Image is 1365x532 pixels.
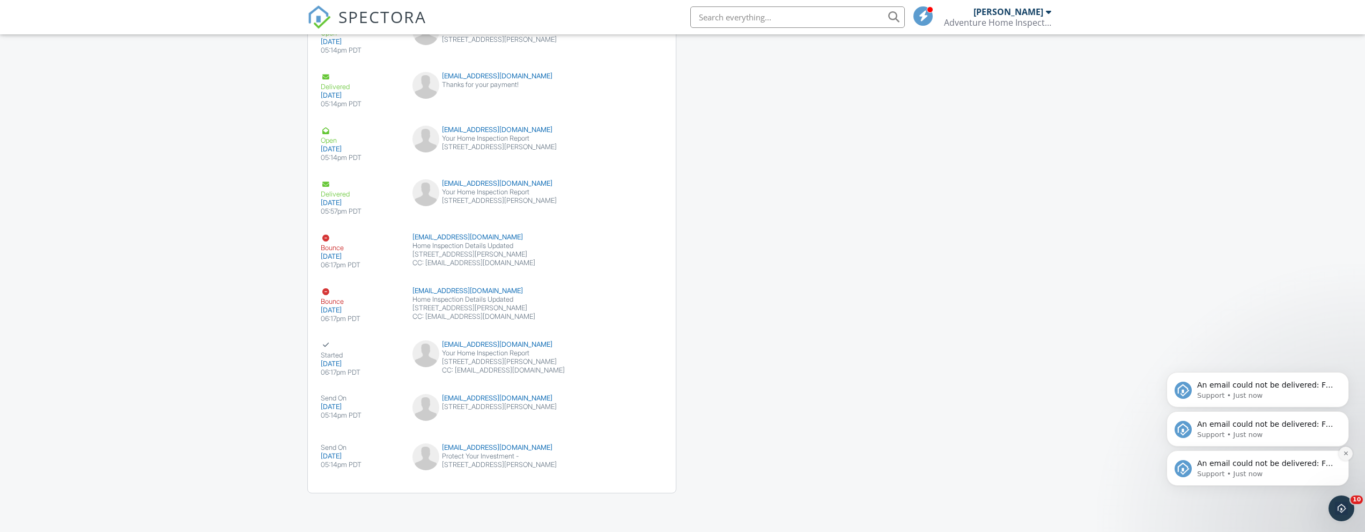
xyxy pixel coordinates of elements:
a: SPECTORA [307,14,426,37]
img: The Best Home Inspection Software - Spectora [307,5,331,29]
div: Started [321,340,400,360]
img: default-user-f0147aede5fd5fa78ca7ade42f37bd4542148d508eef1c3d3ea960f66861d68b.jpg [412,340,439,367]
a: Delivered [DATE] 05:57pm PDT [EMAIL_ADDRESS][DOMAIN_NAME] Your Home Inspection Report [STREET_ADD... [308,171,676,224]
img: default-user-f0147aede5fd5fa78ca7ade42f37bd4542148d508eef1c3d3ea960f66861d68b.jpg [412,126,439,152]
a: Started [DATE] 06:17pm PDT [EMAIL_ADDRESS][DOMAIN_NAME] Your Home Inspection Report [STREET_ADDRE... [308,332,676,385]
div: Protect Your Investment - [STREET_ADDRESS][PERSON_NAME] [412,452,571,469]
div: [DATE] [321,452,400,461]
div: [PERSON_NAME] [973,6,1043,17]
a: Open [DATE] 05:14pm PDT [EMAIL_ADDRESS][DOMAIN_NAME] Home Inspection Details Updated [STREET_ADDR... [308,10,676,63]
div: [DATE] [321,38,400,46]
div: Bounce [321,233,400,252]
img: default-user-f0147aede5fd5fa78ca7ade42f37bd4542148d508eef1c3d3ea960f66861d68b.jpg [412,72,439,99]
div: 05:57pm PDT [321,207,400,216]
div: 06:17pm PDT [321,368,400,377]
div: Your Home Inspection Report [STREET_ADDRESS][PERSON_NAME] [412,188,571,205]
div: [STREET_ADDRESS][PERSON_NAME] [412,403,571,411]
div: CC: [EMAIL_ADDRESS][DOMAIN_NAME] [412,366,571,375]
div: [DATE] [321,360,400,368]
div: 05:14pm PDT [321,461,400,469]
iframe: Intercom live chat [1329,495,1354,521]
div: Send On [321,394,400,403]
a: Bounce [DATE] 06:17pm PDT [EMAIL_ADDRESS][DOMAIN_NAME] Home Inspection Details Updated [STREET_AD... [308,278,676,332]
div: Home Inspection Details Updated [STREET_ADDRESS][PERSON_NAME] [412,295,571,312]
div: [EMAIL_ADDRESS][DOMAIN_NAME] [412,126,571,134]
iframe: Intercom notifications message [1150,303,1365,503]
div: [DATE] [321,403,400,411]
div: Open [321,126,400,145]
div: 05:14pm PDT [321,411,400,420]
div: CC: [EMAIL_ADDRESS][DOMAIN_NAME] [412,312,571,321]
img: default-user-f0147aede5fd5fa78ca7ade42f37bd4542148d508eef1c3d3ea960f66861d68b.jpg [412,394,439,421]
div: Your Home Inspection Report [STREET_ADDRESS][PERSON_NAME] [412,349,571,366]
div: [EMAIL_ADDRESS][DOMAIN_NAME] [412,394,571,403]
div: [DATE] [321,145,400,154]
div: Delivered [321,72,400,91]
div: [DATE] [321,252,400,261]
div: [EMAIL_ADDRESS][DOMAIN_NAME] [412,340,571,349]
div: 05:14pm PDT [321,100,400,108]
a: Delivered [DATE] 05:14pm PDT [EMAIL_ADDRESS][DOMAIN_NAME] Thanks for your payment! [308,63,676,117]
div: [DATE] [321,91,400,100]
div: CC: [EMAIL_ADDRESS][DOMAIN_NAME] [412,259,571,267]
div: Thanks for your payment! [412,81,571,89]
a: Bounce [DATE] 06:17pm PDT [EMAIL_ADDRESS][DOMAIN_NAME] Home Inspection Details Updated [STREET_AD... [308,224,676,278]
img: default-user-f0147aede5fd5fa78ca7ade42f37bd4542148d508eef1c3d3ea960f66861d68b.jpg [412,179,439,206]
div: [EMAIL_ADDRESS][DOMAIN_NAME] [412,443,571,452]
span: 10 [1351,495,1363,504]
div: 05:14pm PDT [321,46,400,55]
div: 06:17pm PDT [321,261,400,269]
div: [EMAIL_ADDRESS][DOMAIN_NAME] [412,287,571,295]
div: [EMAIL_ADDRESS][DOMAIN_NAME] [412,72,571,81]
input: Search everything... [690,6,905,28]
div: [DATE] [321,199,400,207]
div: [EMAIL_ADDRESS][DOMAIN_NAME] [412,179,571,188]
div: 06:17pm PDT [321,315,400,323]
div: Send On [321,443,400,452]
div: Delivered [321,179,400,199]
img: default-user-f0147aede5fd5fa78ca7ade42f37bd4542148d508eef1c3d3ea960f66861d68b.jpg [412,443,439,470]
a: Open [DATE] 05:14pm PDT [EMAIL_ADDRESS][DOMAIN_NAME] Your Home Inspection Report [STREET_ADDRESS]... [308,117,676,171]
div: Adventure Home Inspections [944,17,1051,28]
div: Your Home Inspection Report [STREET_ADDRESS][PERSON_NAME] [412,134,571,151]
span: SPECTORA [338,5,426,28]
div: 05:14pm PDT [321,154,400,162]
div: [EMAIL_ADDRESS][DOMAIN_NAME] [412,233,571,242]
div: [DATE] [321,306,400,315]
div: Home Inspection Details Updated [STREET_ADDRESS][PERSON_NAME] [412,27,571,44]
div: Home Inspection Details Updated [STREET_ADDRESS][PERSON_NAME] [412,242,571,259]
div: Bounce [321,287,400,306]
